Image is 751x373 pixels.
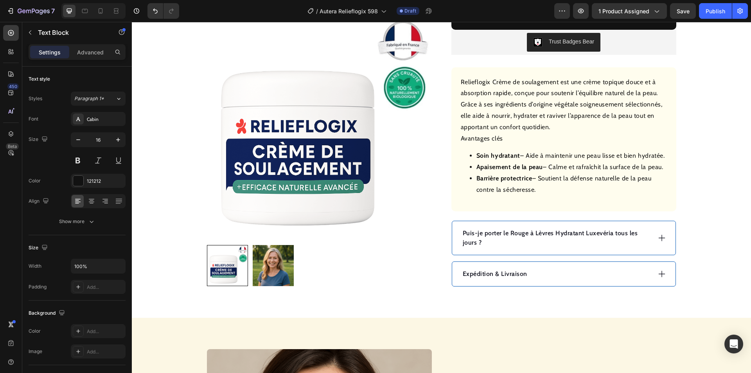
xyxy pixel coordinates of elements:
div: Undo/Redo [147,3,179,19]
button: 1 product assigned [592,3,667,19]
button: Publish [699,3,732,19]
div: Add... [87,348,124,355]
button: Save [670,3,696,19]
p: Expédition & Livraison [331,247,395,257]
div: Show more [59,218,95,225]
span: Save [677,8,690,14]
p: Puis-je porter le Rouge à Lèvres Hydratant Luxevéria tous les jours ? [331,207,518,225]
div: Width [29,263,41,270]
div: Font [29,115,38,123]
div: Padding [29,283,47,290]
button: 7 [3,3,58,19]
div: Color [29,328,41,335]
button: Show more [29,214,126,229]
li: – Soutient la défense naturelle de la peau contre la sécheresse. [345,151,535,174]
div: Image [29,348,42,355]
div: Add... [87,328,124,335]
iframe: Design area [132,22,751,373]
p: Text Block [38,28,104,37]
div: Align [29,196,50,207]
div: Beta [6,143,19,150]
div: Cabin [87,116,124,123]
strong: Soin hydratant [345,130,388,137]
span: Paragraph 1* [74,95,104,102]
div: Size [29,134,49,145]
p: 7 [51,6,55,16]
div: Color [29,177,41,184]
div: Open Intercom Messenger [724,335,743,353]
input: Auto [71,259,125,273]
div: Background [29,308,66,319]
button: Paragraph 1* [71,92,126,106]
strong: Barrière protectrice [345,153,401,160]
span: 1 product assigned [598,7,649,15]
div: Size [29,243,49,253]
li: – Aide à maintenir une peau lisse et bien hydratée. [345,128,535,140]
li: – Calme et rafraîchit la surface de la peau. [345,140,535,151]
div: 450 [7,83,19,90]
span: / [316,7,318,15]
p: Relieflogix Crème de soulagement est une crème topique douce et à absorption rapide, conçue pour ... [329,56,531,109]
div: Text style [29,76,50,83]
div: Add... [87,284,124,291]
p: Settings [39,48,61,56]
p: Advanced [77,48,104,56]
div: 121212 [87,178,124,185]
div: Publish [706,7,725,15]
p: Avantages clés [329,113,371,120]
span: Draft [404,7,416,14]
div: Styles [29,95,42,102]
span: Autera Relieflogix 598 [320,7,378,15]
strong: Apaisement de la peau [345,141,411,149]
